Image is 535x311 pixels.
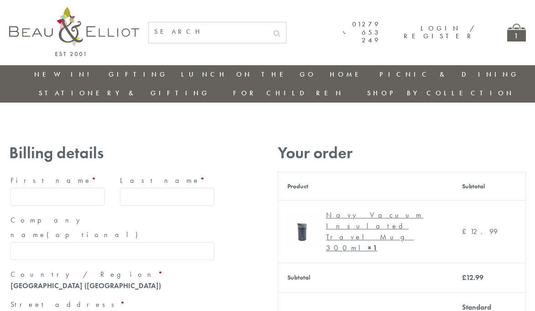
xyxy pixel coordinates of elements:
a: Home [330,70,366,79]
th: Subtotal [453,172,525,200]
a: Shop by collection [367,88,514,98]
a: Gifting [109,70,168,79]
img: Navy Vacuum Insulated Travel Mug 300ml [287,213,322,247]
a: New in! [34,70,95,79]
img: logo [9,7,139,56]
span: (optional) [47,230,143,239]
label: Last name [120,173,214,188]
div: Navy Vacuum Insulated Travel Mug 300ml [326,210,437,254]
th: Product [278,172,453,200]
strong: [GEOGRAPHIC_DATA] ([GEOGRAPHIC_DATA]) [10,281,161,290]
a: Stationery & Gifting [39,88,210,98]
a: Login / Register [404,24,475,41]
span: £ [462,227,470,236]
label: Company name [10,213,214,242]
h3: Your order [278,144,526,162]
label: Country / Region [10,267,214,282]
bdi: 12.99 [462,227,498,236]
input: SEARCH [149,22,268,41]
a: 01279 653 249 [343,21,381,44]
th: Subtotal [278,263,453,292]
a: Navy Vacuum Insulated Travel Mug 300ml Navy Vacuum Insulated Travel Mug 300ml× 1 [287,210,444,254]
span: £ [462,273,466,282]
a: For Children [233,88,344,98]
a: Picnic & Dining [379,70,519,79]
a: Lunch On The Go [181,70,316,79]
strong: × 1 [368,243,377,253]
label: First name [10,173,105,188]
a: 1 [507,24,526,41]
bdi: 12.99 [462,273,483,282]
h3: Billing details [9,144,216,162]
